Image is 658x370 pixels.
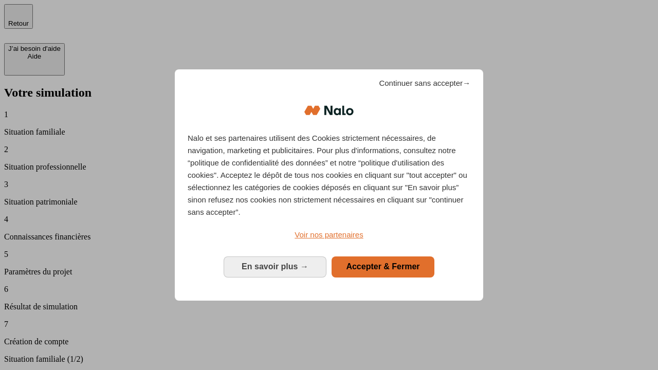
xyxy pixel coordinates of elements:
span: En savoir plus → [242,262,308,271]
div: Bienvenue chez Nalo Gestion du consentement [175,69,483,300]
span: Accepter & Fermer [346,262,419,271]
img: Logo [304,95,354,126]
p: Nalo et ses partenaires utilisent des Cookies strictement nécessaires, de navigation, marketing e... [188,132,470,218]
span: Continuer sans accepter→ [379,77,470,89]
span: Voir nos partenaires [295,230,363,239]
a: Voir nos partenaires [188,229,470,241]
button: Accepter & Fermer: Accepter notre traitement des données et fermer [332,256,434,277]
button: En savoir plus: Configurer vos consentements [224,256,326,277]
